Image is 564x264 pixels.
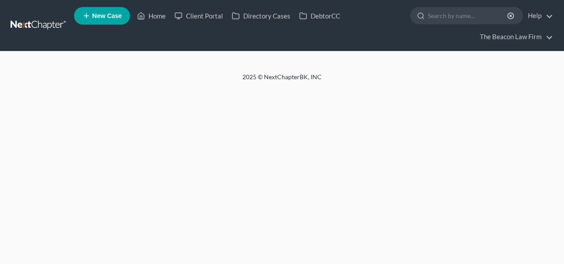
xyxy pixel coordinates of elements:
[227,8,295,24] a: Directory Cases
[31,73,533,88] div: 2025 © NextChapterBK, INC
[523,8,553,24] a: Help
[428,7,508,24] input: Search by name...
[475,29,553,45] a: The Beacon Law Firm
[170,8,227,24] a: Client Portal
[295,8,345,24] a: DebtorCC
[133,8,170,24] a: Home
[92,13,122,19] span: New Case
